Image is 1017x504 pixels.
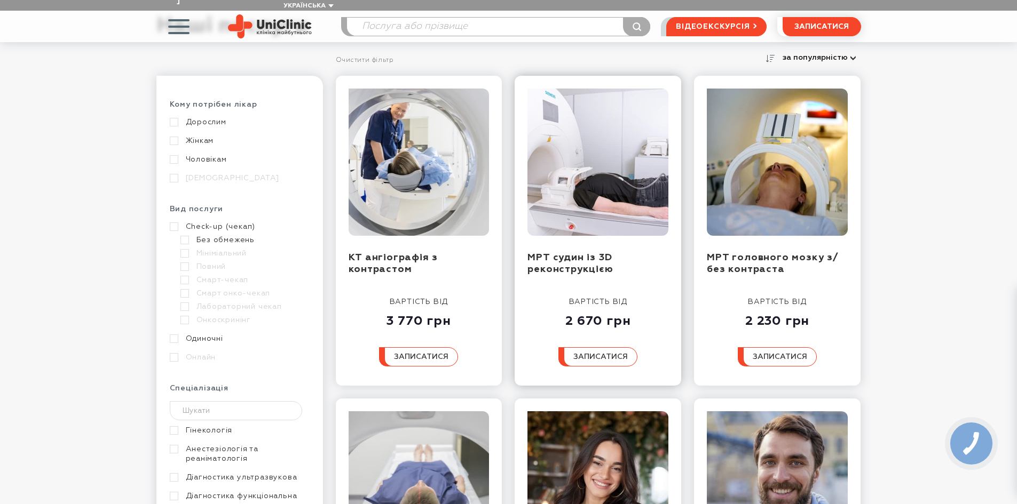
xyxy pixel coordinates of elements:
a: Чоловікам [170,155,307,164]
button: за популярністю [778,50,861,65]
a: Одиночні [170,334,307,343]
a: МРТ головного мозку з/без контраста [707,253,839,275]
div: 2 670 грн [558,307,637,329]
a: Очистити фільтр [336,57,393,63]
span: записатися [573,353,628,361]
input: Послуга або прізвище [347,18,650,36]
div: 2 230 грн [738,307,817,329]
button: записатися [379,347,458,366]
a: Check-up (чекап) [170,222,307,231]
button: Українська [281,2,334,10]
img: МРТ головного мозку з/без контраста [707,89,848,236]
span: вартість від [748,298,807,306]
img: МРТ судин із 3D реконструкцією [527,89,668,236]
span: вартість від [390,298,448,306]
span: записатися [394,353,448,361]
a: відеоекскурсія [666,17,766,36]
span: відеоекскурсія [676,18,750,36]
div: 3 770 грн [379,307,458,329]
span: записатися [753,353,807,361]
a: Анестезіологія та реаніматологія [170,444,307,463]
a: Діагностика функціональна [170,491,307,501]
button: записатися [783,17,861,36]
a: Жінкам [170,136,307,146]
span: вартість від [569,298,628,306]
input: Шукати [170,401,303,420]
img: Uniclinic [228,14,312,38]
a: КТ ангіографія з контрастом [349,253,438,275]
span: записатися [794,23,849,30]
a: Діагностика ультразвукова [170,473,307,482]
button: записатися [558,347,637,366]
a: Без обмежень [180,235,307,245]
a: Гінекологія [170,426,307,435]
a: Дорослим [170,117,307,127]
span: Українська [283,3,326,9]
div: Спеціалізація [170,383,310,401]
img: КТ ангіографія з контрастом [349,89,490,236]
button: записатися [738,347,817,366]
a: МРТ судин із 3D реконструкцією [527,253,613,275]
div: Кому потрібен лікар [170,100,310,117]
div: Вид послуги [170,204,310,222]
